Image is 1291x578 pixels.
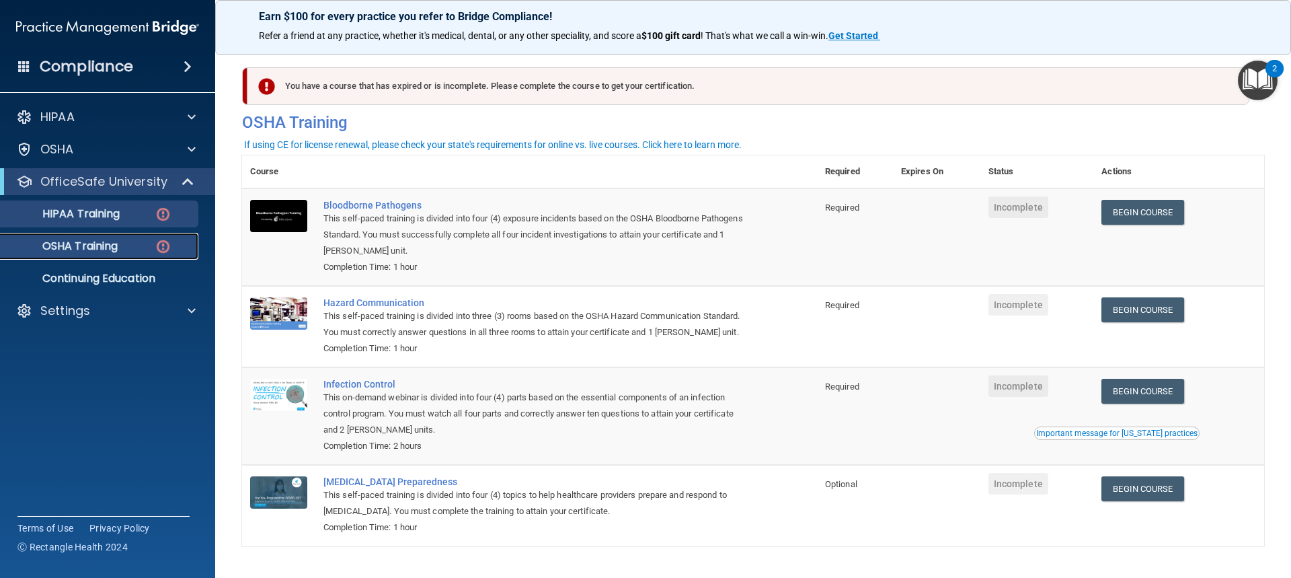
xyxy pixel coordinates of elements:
[1034,427,1200,440] button: Read this if you are a dental practitioner in the state of CA
[893,155,980,188] th: Expires On
[89,521,150,535] a: Privacy Policy
[817,155,893,188] th: Required
[323,476,750,487] a: [MEDICAL_DATA] Preparedness
[828,30,878,41] strong: Get Started
[825,203,859,213] span: Required
[242,138,744,151] button: If using CE for license renewal, please check your state's requirements for online vs. live cours...
[40,141,74,157] p: OSHA
[16,14,199,41] img: PMB logo
[40,57,133,76] h4: Compliance
[1101,379,1183,404] a: Begin Course
[323,379,750,390] a: Infection Control
[988,473,1048,495] span: Incomplete
[988,294,1048,316] span: Incomplete
[40,303,90,319] p: Settings
[9,272,192,285] p: Continuing Education
[825,479,857,489] span: Optional
[323,390,750,438] div: This on-demand webinar is divided into four (4) parts based on the essential components of an inf...
[1238,61,1278,100] button: Open Resource Center, 2 new notifications
[242,155,315,188] th: Course
[641,30,701,41] strong: $100 gift card
[155,206,171,223] img: danger-circle.6113f641.png
[988,196,1048,218] span: Incomplete
[323,438,750,454] div: Completion Time: 2 hours
[258,78,275,95] img: exclamation-circle-solid-danger.72ef9ffc.png
[323,308,750,340] div: This self-paced training is divided into three (3) rooms based on the OSHA Hazard Communication S...
[1101,297,1183,322] a: Begin Course
[9,207,120,221] p: HIPAA Training
[828,30,880,41] a: Get Started
[16,303,196,319] a: Settings
[247,67,1249,105] div: You have a course that has expired or is incomplete. Please complete the course to get your certi...
[323,200,750,211] a: Bloodborne Pathogens
[155,238,171,255] img: danger-circle.6113f641.png
[242,113,1264,132] h4: OSHA Training
[323,340,750,357] div: Completion Time: 1 hour
[1101,476,1183,501] a: Begin Course
[259,30,641,41] span: Refer a friend at any practice, whether it's medical, dental, or any other speciality, and score a
[244,140,742,149] div: If using CE for license renewal, please check your state's requirements for online vs. live cours...
[323,519,750,536] div: Completion Time: 1 hour
[1093,155,1264,188] th: Actions
[17,540,128,554] span: Ⓒ Rectangle Health 2024
[16,109,196,125] a: HIPAA
[701,30,828,41] span: ! That's what we call a win-win.
[259,10,1247,23] p: Earn $100 for every practice you refer to Bridge Compliance!
[323,297,750,308] a: Hazard Communication
[323,211,750,259] div: This self-paced training is divided into four (4) exposure incidents based on the OSHA Bloodborne...
[825,382,859,392] span: Required
[980,155,1094,188] th: Status
[323,259,750,275] div: Completion Time: 1 hour
[323,487,750,519] div: This self-paced training is divided into four (4) topics to help healthcare providers prepare and...
[825,300,859,310] span: Required
[16,141,196,157] a: OSHA
[988,375,1048,397] span: Incomplete
[16,174,195,190] a: OfficeSafe University
[1272,69,1277,86] div: 2
[1036,429,1198,437] div: Important message for [US_STATE] practices
[9,240,118,253] p: OSHA Training
[40,174,167,190] p: OfficeSafe University
[40,109,75,125] p: HIPAA
[1101,200,1183,225] a: Begin Course
[17,521,73,535] a: Terms of Use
